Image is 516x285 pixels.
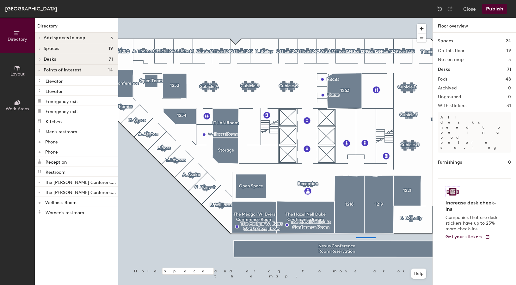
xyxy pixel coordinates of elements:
[438,57,464,62] h2: Not on map
[482,4,507,14] button: Publish
[433,18,516,33] h1: Floor overview
[45,178,117,185] p: The [PERSON_NAME] Conference Room
[507,103,511,108] h2: 31
[108,68,113,73] span: 14
[438,94,461,100] h2: Ungrouped
[45,137,58,145] p: Phone
[438,103,467,108] h2: With stickers
[44,68,81,73] span: Points of interest
[8,37,27,42] span: Directory
[46,127,77,135] p: Men's restroom
[445,234,490,240] a: Get your stickers
[437,6,443,12] img: Undo
[46,87,63,94] p: Elevator
[44,46,59,51] span: Spaces
[438,159,462,166] h1: Furnishings
[507,48,511,53] h2: 19
[46,208,84,215] p: Women's restroom
[411,269,426,279] button: Help
[438,48,465,53] h2: On this floor
[45,188,117,195] p: The [PERSON_NAME] Conference Room
[46,117,62,124] p: Kitchen
[508,159,511,166] h1: 0
[44,35,86,40] span: Add spaces to map
[109,57,113,62] span: 71
[6,106,29,112] span: Work Areas
[463,4,476,14] button: Close
[438,86,457,91] h2: Archived
[5,5,57,13] div: [GEOGRAPHIC_DATA]
[10,71,25,77] span: Layout
[46,97,78,104] p: Emergency exit
[45,198,77,205] p: Wellness Room
[445,186,460,197] img: Sticker logo
[438,38,453,45] h1: Spaces
[46,168,65,175] p: Restroom
[445,215,500,232] p: Companies that use desk stickers have up to 25% more check-ins.
[35,23,118,33] h1: Directory
[108,46,113,51] span: 19
[508,94,511,100] h2: 0
[46,77,63,84] p: Elevator
[438,77,447,82] h2: Pods
[445,234,482,240] span: Get your stickers
[45,148,58,155] p: Phone
[445,200,500,212] h4: Increase desk check-ins
[438,66,450,73] h1: Desks
[506,38,511,45] h1: 24
[438,112,511,153] p: All desks need to be in a pod before saving
[447,6,453,12] img: Redo
[508,57,511,62] h2: 5
[507,66,511,73] h1: 71
[506,77,511,82] h2: 48
[44,57,56,62] span: Desks
[46,158,67,165] p: Reception
[110,35,113,40] span: 5
[508,86,511,91] h2: 0
[46,107,78,114] p: Emergency exit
